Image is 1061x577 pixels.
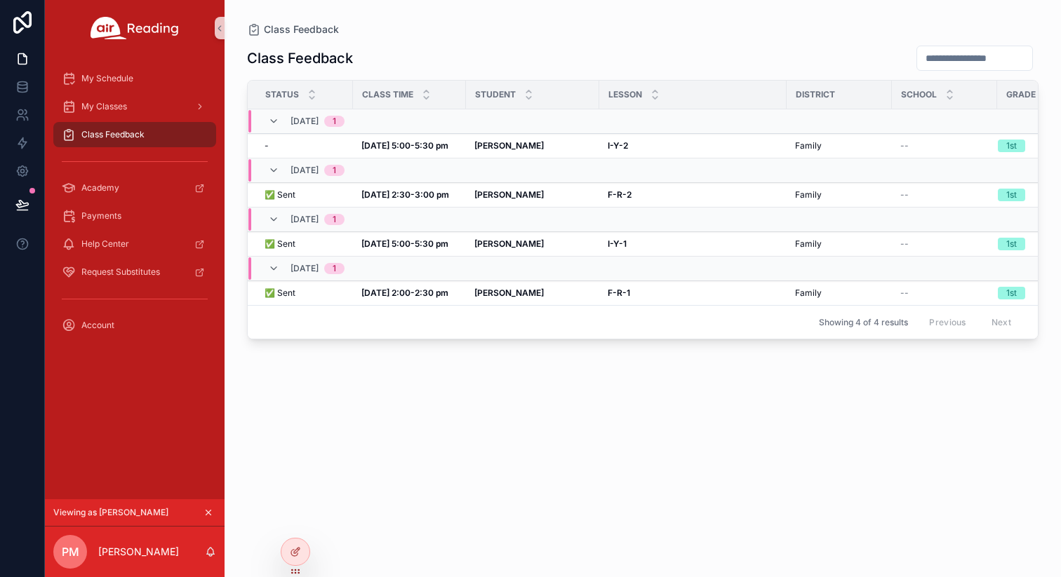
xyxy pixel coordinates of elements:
[291,165,319,176] span: [DATE]
[53,175,216,201] a: Academy
[1006,189,1017,201] div: 1st
[53,231,216,257] a: Help Center
[265,287,345,299] a: ✅ Sent
[81,101,127,112] span: My Classes
[795,287,822,299] span: Family
[608,140,778,151] a: I-Y-2
[475,89,516,100] span: Student
[361,140,458,151] a: [DATE] 5:00-5:30 pm
[900,287,909,299] span: --
[608,238,627,249] strong: I-Y-1
[1006,238,1017,250] div: 1st
[53,66,216,91] a: My Schedule
[608,89,642,100] span: Lesson
[333,165,336,176] div: 1
[900,140,909,151] span: --
[608,287,630,298] strong: F-R-1
[361,189,458,201] a: [DATE] 2:30-3:00 pm
[474,287,544,298] strong: [PERSON_NAME]
[81,266,160,278] span: Request Substitutes
[474,287,591,299] a: [PERSON_NAME]
[333,263,336,274] div: 1
[900,140,989,151] a: --
[608,238,778,250] a: I-Y-1
[361,238,448,249] strong: [DATE] 5:00-5:30 pm
[362,89,413,100] span: Class Time
[53,94,216,119] a: My Classes
[265,140,269,151] span: -
[795,189,883,201] a: Family
[265,140,345,151] a: -
[265,238,345,250] a: ✅ Sent
[474,140,591,151] a: [PERSON_NAME]
[81,238,129,250] span: Help Center
[53,122,216,147] a: Class Feedback
[608,189,778,201] a: F-R-2
[608,140,628,151] strong: I-Y-2
[608,189,632,200] strong: F-R-2
[795,238,883,250] a: Family
[795,140,822,151] span: Family
[265,189,345,201] a: ✅ Sent
[795,189,822,201] span: Family
[608,287,778,299] a: F-R-1
[291,263,319,274] span: [DATE]
[900,238,909,250] span: --
[795,140,883,151] a: Family
[795,238,822,250] span: Family
[795,287,883,299] a: Family
[900,189,909,201] span: --
[361,140,448,151] strong: [DATE] 5:00-5:30 pm
[98,545,179,559] p: [PERSON_NAME]
[81,320,114,331] span: Account
[264,22,339,36] span: Class Feedback
[361,287,458,299] a: [DATE] 2:00-2:30 pm
[901,89,937,100] span: School
[265,189,295,201] span: ✅ Sent
[291,214,319,225] span: [DATE]
[81,182,119,194] span: Academy
[1006,89,1036,100] span: Grade
[361,287,448,298] strong: [DATE] 2:00-2:30 pm
[474,238,544,249] strong: [PERSON_NAME]
[81,129,145,140] span: Class Feedback
[333,214,336,225] div: 1
[53,507,168,518] span: Viewing as [PERSON_NAME]
[1006,140,1017,152] div: 1st
[796,89,835,100] span: District
[474,238,591,250] a: [PERSON_NAME]
[361,238,458,250] a: [DATE] 5:00-5:30 pm
[45,56,225,356] div: scrollable content
[53,313,216,338] a: Account
[474,189,591,201] a: [PERSON_NAME]
[1006,287,1017,299] div: 1st
[900,189,989,201] a: --
[265,89,299,100] span: Status
[81,210,121,222] span: Payments
[900,287,989,299] a: --
[247,48,353,68] h1: Class Feedback
[265,238,295,250] span: ✅ Sent
[819,317,908,328] span: Showing 4 of 4 results
[474,140,544,151] strong: [PERSON_NAME]
[81,73,133,84] span: My Schedule
[53,259,216,285] a: Request Substitutes
[474,189,544,200] strong: [PERSON_NAME]
[900,238,989,250] a: --
[361,189,449,200] strong: [DATE] 2:30-3:00 pm
[91,17,179,39] img: App logo
[333,116,336,127] div: 1
[291,116,319,127] span: [DATE]
[265,287,295,299] span: ✅ Sent
[62,543,79,560] span: PM
[247,22,339,36] a: Class Feedback
[53,203,216,229] a: Payments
